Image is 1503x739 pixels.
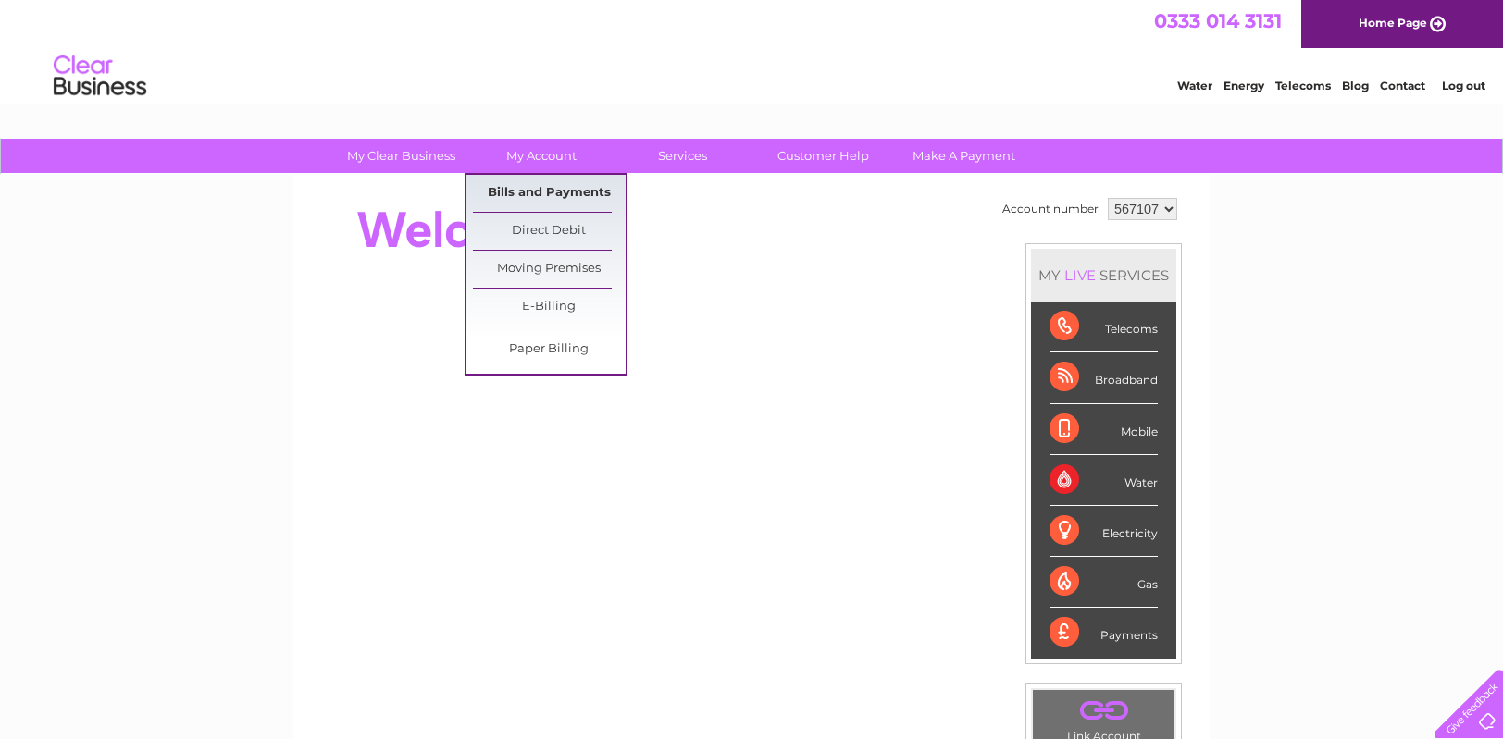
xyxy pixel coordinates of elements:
[473,175,626,212] a: Bills and Payments
[1050,302,1158,352] div: Telecoms
[466,139,618,173] a: My Account
[473,251,626,288] a: Moving Premises
[325,139,478,173] a: My Clear Business
[1442,79,1485,92] a: Log out
[1050,506,1158,557] div: Electricity
[1275,79,1331,92] a: Telecoms
[888,139,1040,173] a: Make A Payment
[1224,79,1264,92] a: Energy
[1177,79,1212,92] a: Water
[998,193,1103,225] td: Account number
[606,139,759,173] a: Services
[747,139,900,173] a: Customer Help
[1050,352,1158,403] div: Broadband
[1031,249,1176,302] div: MY SERVICES
[1037,695,1170,727] a: .
[473,331,626,368] a: Paper Billing
[1050,608,1158,658] div: Payments
[473,289,626,326] a: E-Billing
[316,10,1190,90] div: Clear Business is a trading name of Verastar Limited (registered in [GEOGRAPHIC_DATA] No. 3667643...
[1050,557,1158,608] div: Gas
[1050,404,1158,455] div: Mobile
[1050,455,1158,506] div: Water
[1342,79,1369,92] a: Blog
[1061,266,1099,284] div: LIVE
[473,213,626,250] a: Direct Debit
[1380,79,1425,92] a: Contact
[1154,9,1282,32] a: 0333 014 3131
[53,48,147,105] img: logo.png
